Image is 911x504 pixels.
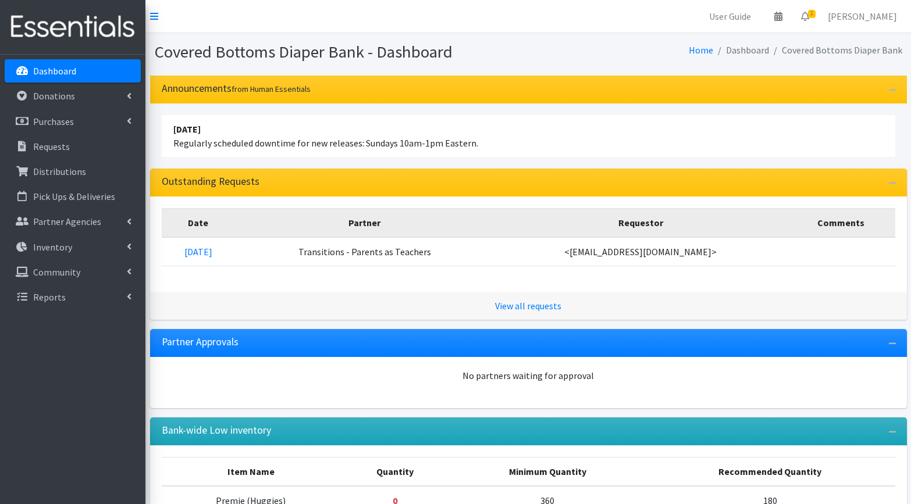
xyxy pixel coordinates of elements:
[645,457,895,486] th: Recommended Quantity
[5,160,141,183] a: Distributions
[340,457,450,486] th: Quantity
[33,216,101,227] p: Partner Agencies
[33,116,74,127] p: Purchases
[450,457,645,486] th: Minimum Quantity
[33,65,76,77] p: Dashboard
[792,5,819,28] a: 1
[162,176,259,188] h3: Outstanding Requests
[808,10,816,18] span: 1
[33,191,115,202] p: Pick Ups & Deliveries
[5,135,141,158] a: Requests
[33,266,80,278] p: Community
[5,285,141,309] a: Reports
[235,237,493,266] td: Transitions - Parents as Teachers
[173,123,201,135] strong: [DATE]
[5,8,141,47] img: HumanEssentials
[5,260,141,284] a: Community
[5,59,141,83] a: Dashboard
[5,210,141,233] a: Partner Agencies
[162,115,895,157] li: Regularly scheduled downtime for new releases: Sundays 10am-1pm Eastern.
[184,246,212,258] a: [DATE]
[769,42,902,59] li: Covered Bottoms Diaper Bank
[5,235,141,259] a: Inventory
[162,457,341,486] th: Item Name
[33,241,72,253] p: Inventory
[5,84,141,108] a: Donations
[494,237,787,266] td: <[EMAIL_ADDRESS][DOMAIN_NAME]>
[819,5,906,28] a: [PERSON_NAME]
[787,208,895,237] th: Comments
[713,42,769,59] li: Dashboard
[33,90,75,102] p: Donations
[33,166,86,177] p: Distributions
[700,5,760,28] a: User Guide
[235,208,493,237] th: Partner
[494,208,787,237] th: Requestor
[155,42,524,62] h1: Covered Bottoms Diaper Bank - Dashboard
[162,424,271,437] h3: Bank-wide Low inventory
[232,84,311,94] small: from Human Essentials
[162,369,895,383] div: No partners waiting for approval
[162,83,311,95] h3: Announcements
[495,300,561,312] a: View all requests
[5,110,141,133] a: Purchases
[689,44,713,56] a: Home
[33,291,66,303] p: Reports
[33,141,70,152] p: Requests
[162,336,239,348] h3: Partner Approvals
[5,185,141,208] a: Pick Ups & Deliveries
[162,208,236,237] th: Date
